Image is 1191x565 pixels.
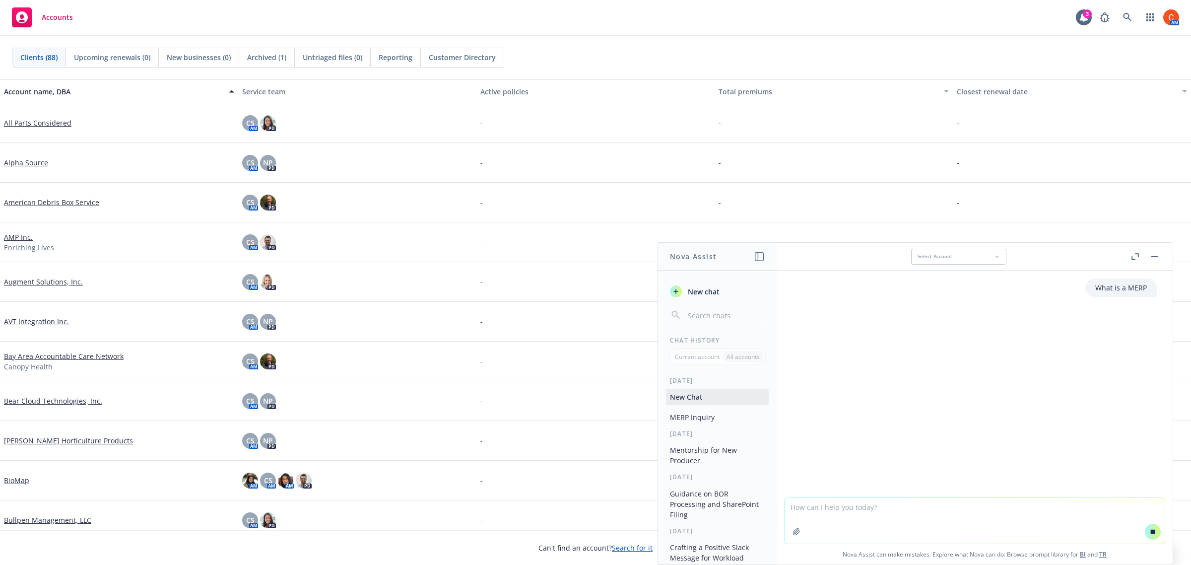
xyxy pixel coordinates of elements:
[480,515,483,525] span: -
[480,396,483,406] span: -
[719,86,938,97] div: Total premiums
[957,157,959,168] span: -
[666,486,769,523] button: Guidance on BOR Processing and SharePoint Filing
[238,79,476,103] button: Service team
[74,52,150,63] span: Upcoming renewals (0)
[303,52,362,63] span: Untriaged files (0)
[4,396,102,406] a: Bear Cloud Technologies, Inc.
[666,442,769,469] button: Mentorship for New Producer
[246,316,255,327] span: CS
[480,157,483,168] span: -
[719,118,721,128] span: -
[263,435,273,446] span: NP
[242,473,258,489] img: photo
[666,409,769,425] button: MERP Inquiry
[658,376,777,385] div: [DATE]
[246,237,255,247] span: CS
[670,251,717,262] h1: Nova Assist
[658,527,777,535] div: [DATE]
[4,242,54,253] span: Enriching Lives
[4,475,29,486] a: BioMap
[675,353,720,361] p: Current account
[686,286,720,297] span: New chat
[278,473,294,489] img: photo
[260,115,276,131] img: photo
[911,249,1006,265] button: Select Account
[263,316,273,327] span: NP
[480,197,483,208] span: -
[4,515,91,525] a: Bullpen Management, LLC
[715,79,953,103] button: Total premiums
[167,52,231,63] span: New businesses (0)
[953,79,1191,103] button: Closest renewal date
[8,3,77,31] a: Accounts
[719,197,721,208] span: -
[246,515,255,525] span: CS
[666,282,769,300] button: New chat
[4,277,83,287] a: Augment Solutions, Inc.
[246,157,255,168] span: CS
[480,118,483,128] span: -
[1140,7,1160,27] a: Switch app
[246,396,255,406] span: CS
[4,316,69,327] a: AVT Integration Inc.
[1163,9,1179,25] img: photo
[957,237,959,247] span: -
[727,353,760,361] p: All accounts
[781,544,1169,565] span: Nova Assist can make mistakes. Explore what Nova can do: Browse prompt library for and
[246,356,255,366] span: CS
[296,473,312,489] img: photo
[260,274,276,290] img: photo
[658,429,777,438] div: [DATE]
[480,475,483,486] span: -
[658,473,777,481] div: [DATE]
[4,86,223,97] div: Account name, DBA
[480,356,483,366] span: -
[686,308,765,322] input: Search chats
[4,197,99,208] a: American Debris Box Service
[4,361,53,372] span: Canopy Health
[260,512,276,528] img: photo
[260,234,276,250] img: photo
[719,237,721,247] span: -
[429,52,496,63] span: Customer Directory
[1099,550,1107,559] a: TR
[538,543,653,553] span: Can't find an account?
[1118,7,1137,27] a: Search
[719,157,721,168] span: -
[246,118,255,128] span: CS
[20,52,58,63] span: Clients (88)
[957,86,1176,97] div: Closest renewal date
[379,52,412,63] span: Reporting
[480,277,483,287] span: -
[246,197,255,208] span: CS
[4,157,48,168] a: Alpha Source
[4,118,71,128] a: All Parts Considered
[260,195,276,211] img: photo
[658,336,777,345] div: Chat History
[246,435,255,446] span: CS
[957,197,959,208] span: -
[918,253,952,260] span: Select Account
[264,475,272,486] span: CS
[1083,9,1092,18] div: 3
[480,435,483,446] span: -
[1080,550,1086,559] a: BI
[480,86,711,97] div: Active policies
[1095,7,1115,27] a: Report a Bug
[480,316,483,327] span: -
[242,86,472,97] div: Service team
[1095,282,1147,293] p: What is a MERP
[4,435,133,446] a: [PERSON_NAME] Horticulture Products
[4,351,124,361] a: Bay Area Accountable Care Network
[4,232,33,242] a: AMP Inc.
[42,13,73,21] span: Accounts
[957,118,959,128] span: -
[263,157,273,168] span: NP
[246,277,255,287] span: CS
[480,237,483,247] span: -
[612,543,653,553] a: Search for it
[666,389,769,405] button: New Chat
[260,353,276,369] img: photo
[263,396,273,406] span: NP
